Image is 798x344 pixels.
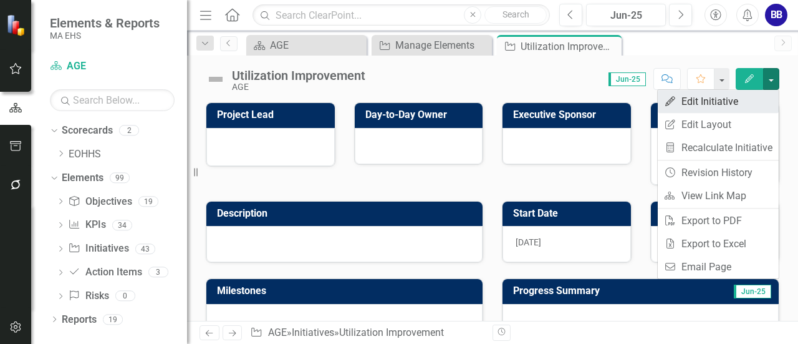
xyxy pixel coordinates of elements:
a: Initiatives [68,242,128,256]
div: AGE [270,37,363,53]
a: View Link Map [658,184,779,207]
div: Jun-25 [590,8,661,23]
button: BB [765,4,787,26]
h3: Progress Summary [513,285,693,297]
a: Scorecards [62,124,113,138]
a: EOHHS [69,147,187,162]
a: Manage Elements [375,37,489,53]
a: Objectives [68,195,132,209]
a: Email Page [658,255,779,278]
a: Initiatives [292,327,334,338]
a: AGE [50,59,175,74]
input: Search ClearPoint... [252,4,550,26]
div: 2 [119,125,139,136]
div: 19 [138,196,158,207]
a: Elements [62,171,103,185]
a: Export to PDF [658,209,779,232]
h3: Milestones [217,285,476,297]
h3: Project Lead [217,109,329,120]
small: MA EHS [50,31,160,41]
a: Export to Excel [658,232,779,255]
span: [DATE] [516,237,541,247]
a: Recalculate Initiative [658,136,779,159]
span: Jun-25 [608,72,646,86]
span: Jun-25 [734,285,771,298]
div: 3 [148,267,168,278]
div: 0 [115,291,135,302]
h3: Executive Sponsor [513,109,625,120]
a: Revision History [658,161,779,184]
img: Not Defined [206,69,226,89]
a: Edit Layout [658,113,779,136]
a: KPIs [68,218,105,232]
div: 99 [110,172,130,183]
div: 43 [135,243,155,254]
a: Reports [62,313,97,327]
div: Utilization Improvement [232,69,365,82]
img: ClearPoint Strategy [6,14,28,36]
input: Search Below... [50,89,175,111]
div: Utilization Improvement [339,327,444,338]
div: Utilization Improvement [521,39,618,54]
div: » » [250,326,483,340]
div: Manage Elements [395,37,489,53]
div: 19 [103,314,123,325]
a: Risks [68,289,108,303]
span: Search [502,9,529,19]
div: 34 [112,220,132,230]
h3: Day-to-Day Owner [365,109,477,120]
span: Elements & Reports [50,16,160,31]
a: Edit Initiative [658,90,779,113]
a: AGE [249,37,363,53]
a: Action Items [68,265,142,280]
h3: Description [217,208,476,219]
a: AGE [268,327,287,338]
button: Search [484,6,547,24]
button: Jun-25 [586,4,666,26]
div: AGE [232,82,365,92]
h3: Start Date [513,208,625,219]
